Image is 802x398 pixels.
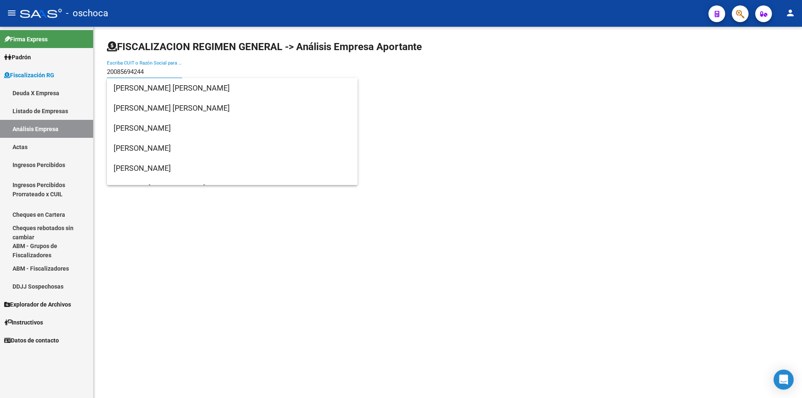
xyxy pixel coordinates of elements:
span: Instructivos [4,318,43,327]
span: Explorador de Archivos [4,300,71,309]
mat-icon: person [785,8,795,18]
span: Padrón [4,53,31,62]
span: [PERSON_NAME] [114,118,351,138]
span: [PERSON_NAME] [PERSON_NAME] [114,78,351,98]
span: [PERSON_NAME] [114,158,351,178]
span: Firma Express [4,35,48,44]
span: Datos de contacto [4,336,59,345]
h1: FISCALIZACION REGIMEN GENERAL -> Análisis Empresa Aportante [107,40,422,53]
span: - oschoca [66,4,108,23]
span: [PERSON_NAME] [PERSON_NAME] [114,98,351,118]
span: Fiscalización RG [4,71,54,80]
span: [PERSON_NAME] [114,138,351,158]
span: SALERNO [PERSON_NAME] [114,178,351,198]
mat-icon: menu [7,8,17,18]
div: Open Intercom Messenger [774,370,794,390]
